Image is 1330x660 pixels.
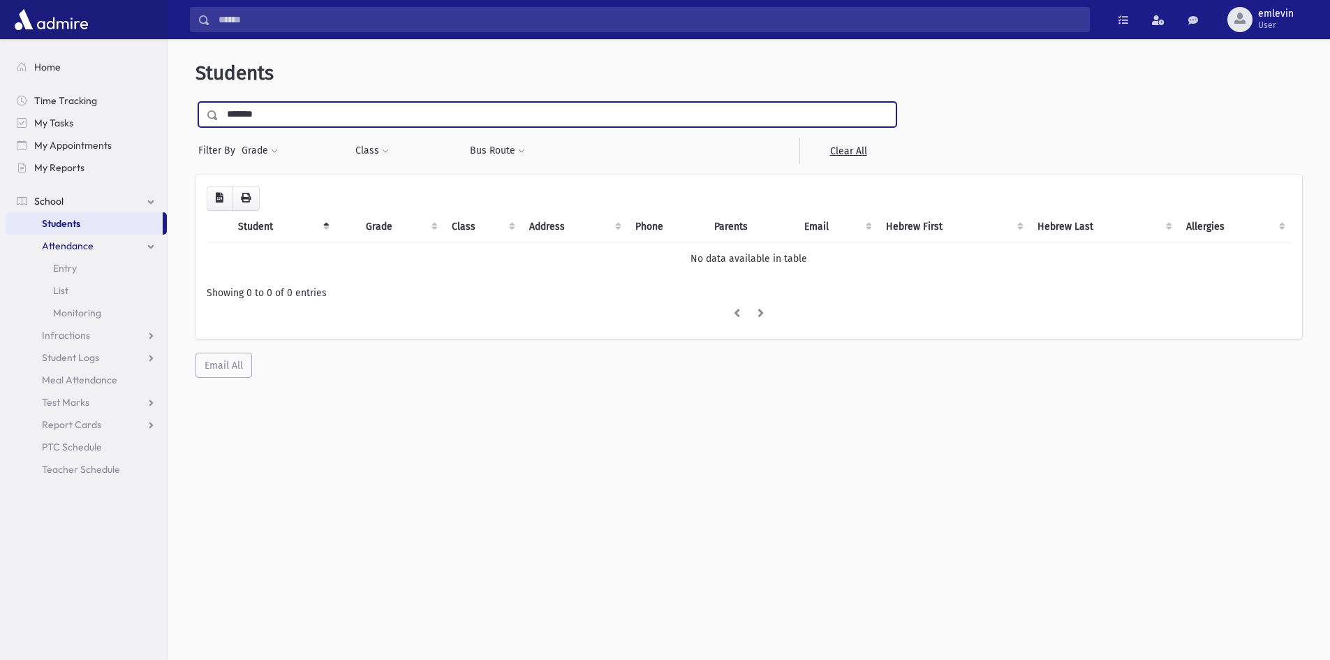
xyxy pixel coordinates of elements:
[232,186,260,211] button: Print
[34,61,61,73] span: Home
[6,324,167,346] a: Infractions
[1258,8,1294,20] span: emlevin
[6,369,167,391] a: Meal Attendance
[207,286,1291,300] div: Showing 0 to 0 of 0 entries
[42,351,99,364] span: Student Logs
[42,217,80,230] span: Students
[34,139,112,152] span: My Appointments
[799,138,896,163] a: Clear All
[6,346,167,369] a: Student Logs
[42,329,90,342] span: Infractions
[706,211,796,243] th: Parents
[230,211,335,243] th: Student: activate to sort column descending
[796,211,878,243] th: Email: activate to sort column ascending
[521,211,627,243] th: Address: activate to sort column ascending
[6,235,167,257] a: Attendance
[6,89,167,112] a: Time Tracking
[34,94,97,107] span: Time Tracking
[1029,211,1178,243] th: Hebrew Last: activate to sort column ascending
[34,195,64,207] span: School
[53,307,101,319] span: Monitoring
[42,374,117,386] span: Meal Attendance
[6,134,167,156] a: My Appointments
[42,240,94,252] span: Attendance
[6,56,167,78] a: Home
[1258,20,1294,31] span: User
[34,161,84,174] span: My Reports
[6,112,167,134] a: My Tasks
[195,353,252,378] button: Email All
[6,190,167,212] a: School
[42,441,102,453] span: PTC Schedule
[210,7,1089,32] input: Search
[195,61,274,85] span: Students
[355,138,390,163] button: Class
[6,413,167,436] a: Report Cards
[198,143,241,158] span: Filter By
[207,186,232,211] button: CSV
[42,463,120,476] span: Teacher Schedule
[42,418,101,431] span: Report Cards
[443,211,522,243] th: Class: activate to sort column ascending
[6,458,167,481] a: Teacher Schedule
[6,436,167,458] a: PTC Schedule
[6,212,163,235] a: Students
[53,262,77,274] span: Entry
[6,302,167,324] a: Monitoring
[207,242,1291,274] td: No data available in table
[6,391,167,413] a: Test Marks
[241,138,279,163] button: Grade
[11,6,91,34] img: AdmirePro
[6,279,167,302] a: List
[6,156,167,179] a: My Reports
[42,396,89,409] span: Test Marks
[6,257,167,279] a: Entry
[1178,211,1291,243] th: Allergies: activate to sort column ascending
[627,211,706,243] th: Phone
[469,138,526,163] button: Bus Route
[357,211,443,243] th: Grade: activate to sort column ascending
[34,117,73,129] span: My Tasks
[53,284,68,297] span: List
[878,211,1028,243] th: Hebrew First: activate to sort column ascending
